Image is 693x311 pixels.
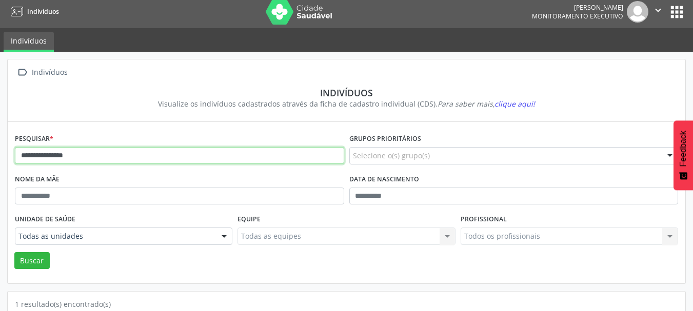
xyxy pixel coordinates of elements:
[652,5,664,16] i: 
[648,1,668,23] button: 
[438,99,535,109] i: Para saber mais,
[461,212,507,227] label: Profissional
[627,1,648,23] img: img
[15,131,53,147] label: Pesquisar
[15,212,75,227] label: Unidade de saúde
[27,7,59,16] span: Indivíduos
[494,99,535,109] span: clique aqui!
[349,172,419,188] label: Data de nascimento
[532,3,623,12] div: [PERSON_NAME]
[349,131,421,147] label: Grupos prioritários
[30,65,69,80] div: Indivíduos
[18,231,211,241] span: Todas as unidades
[15,299,678,309] div: 1 resultado(s) encontrado(s)
[15,65,69,80] a:  Indivíduos
[14,252,50,269] button: Buscar
[4,32,54,52] a: Indivíduos
[237,212,261,227] label: Equipe
[532,12,623,20] span: Monitoramento Executivo
[15,172,60,188] label: Nome da mãe
[353,150,430,161] span: Selecione o(s) grupo(s)
[22,98,671,109] div: Visualize os indivíduos cadastrados através da ficha de cadastro individual (CDS).
[668,3,686,21] button: apps
[7,3,59,20] a: Indivíduos
[22,87,671,98] div: Indivíduos
[15,65,30,80] i: 
[679,131,688,167] span: Feedback
[674,120,693,190] button: Feedback - Mostrar pesquisa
